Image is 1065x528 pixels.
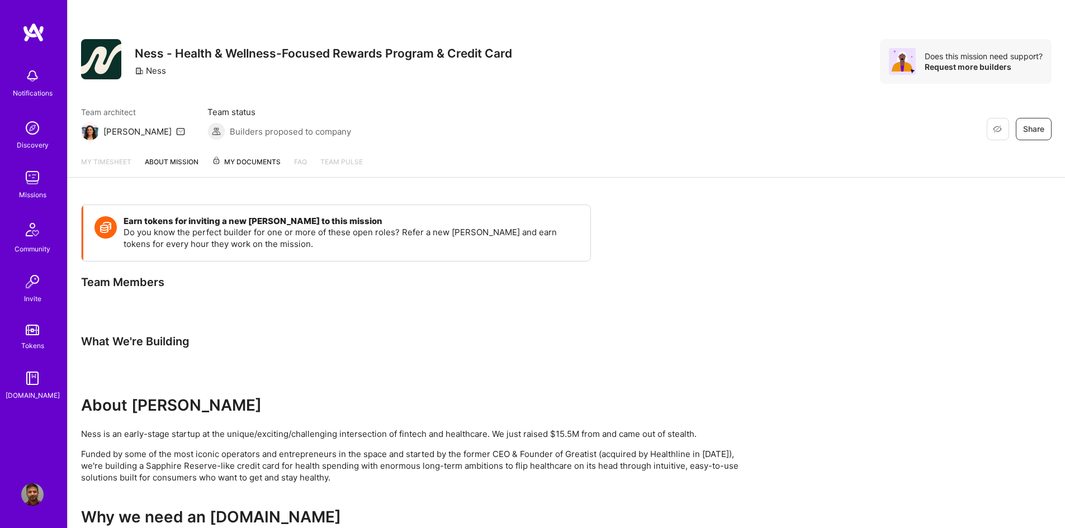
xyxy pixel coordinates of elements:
[320,158,363,166] span: Team Pulse
[21,65,44,87] img: bell
[889,48,916,75] img: Avatar
[94,216,117,239] img: Token icon
[81,448,752,495] p: Funded by some of the most iconic operators and entrepreneurs in the space and started by the for...
[81,39,121,79] img: Company Logo
[103,126,172,137] div: [PERSON_NAME]
[21,340,44,351] div: Tokens
[81,334,752,349] div: What We're Building
[21,117,44,139] img: discovery
[925,61,1043,72] div: Request more builders
[17,139,49,151] div: Discovery
[81,122,99,140] img: Team Architect
[26,325,39,335] img: tokens
[1016,118,1052,140] button: Share
[1023,123,1044,135] span: Share
[135,66,144,75] i: icon CompanyGray
[993,125,1002,134] i: icon EyeClosed
[21,367,44,389] img: guide book
[207,122,225,140] img: Builders proposed to company
[212,156,281,168] span: My Documents
[21,167,44,189] img: teamwork
[135,65,166,77] div: Ness
[81,428,752,440] p: Ness is an early-stage startup at the unique/exciting/challenging intersection of fintech and hea...
[207,106,351,118] span: Team status
[176,127,185,136] i: icon Mail
[81,508,752,526] h2: Why we need an [DOMAIN_NAME]
[925,51,1043,61] div: Does this mission need support?
[19,189,46,201] div: Missions
[320,156,363,177] a: Team Pulse
[21,483,44,506] img: User Avatar
[81,275,591,289] div: Team Members
[81,106,185,118] span: Team architect
[18,483,46,506] a: User Avatar
[22,22,45,42] img: logo
[81,156,131,177] a: My timesheet
[6,389,60,401] div: [DOMAIN_NAME]
[294,156,307,177] a: FAQ
[124,216,579,226] h4: Earn tokens for inviting a new [PERSON_NAME] to this mission
[212,156,281,177] a: My Documents
[24,293,41,305] div: Invite
[15,243,50,255] div: Community
[21,270,44,293] img: Invite
[145,156,198,177] a: About Mission
[124,226,579,250] p: Do you know the perfect builder for one or more of these open roles? Refer a new [PERSON_NAME] an...
[19,216,46,243] img: Community
[230,126,351,137] span: Builders proposed to company
[81,396,752,415] h2: About [PERSON_NAME]
[135,46,512,60] h3: Ness - Health & Wellness-Focused Rewards Program & Credit Card
[13,87,53,99] div: Notifications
